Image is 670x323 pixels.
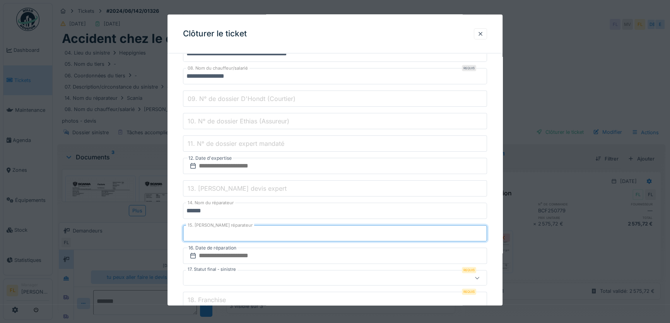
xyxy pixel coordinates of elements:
label: 08. Nom du chauffeur/salarié [186,65,250,72]
label: 13. [PERSON_NAME] devis expert [186,183,288,193]
label: 14. Nom du réparateur [186,200,235,206]
div: Requis [462,267,476,273]
label: 12. Date d'expertise [188,154,232,162]
label: 18. Franchise [186,295,227,304]
h3: Clôturer le ticket [183,29,247,39]
div: Requis [462,289,476,295]
label: 11. N° de dossier expert mandaté [186,138,286,148]
label: 17. Statut final - sinistre [186,266,238,273]
div: Requis [462,65,476,71]
label: 16. Date de réparation [188,244,237,252]
label: 09. N° de dossier D'Hondt (Courtier) [186,94,297,103]
label: 10. N° de dossier Ethias (Assureur) [186,116,291,125]
label: 15. [PERSON_NAME] réparateur [186,222,254,229]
